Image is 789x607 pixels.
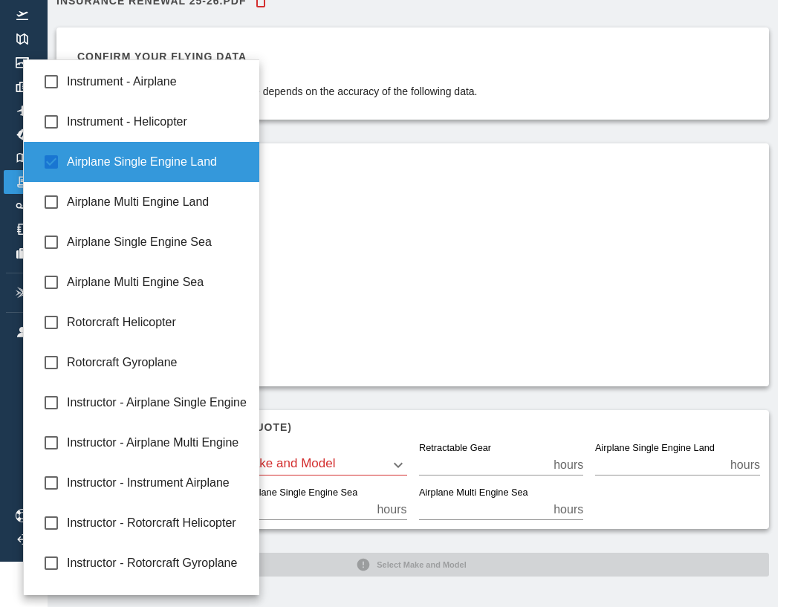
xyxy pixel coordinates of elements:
span: Airplane Multi Engine Land [67,193,248,211]
span: Airplane Single Engine Land [67,153,248,171]
span: Rotorcraft Gyroplane [67,354,248,371]
span: Instructor - Instrument Airplane [67,474,248,492]
span: Airplane Single Engine Sea [67,233,248,251]
span: Instructor - Rotorcraft Gyroplane [67,554,248,572]
span: Instrument - Helicopter [67,113,248,131]
span: Rotorcraft Helicopter [67,314,248,331]
span: Instructor - Airplane Multi Engine [67,434,248,452]
span: Airplane Multi Engine Sea [67,273,248,291]
span: Instructor - Airplane Single Engine [67,394,248,412]
span: Instructor - Rotorcraft Helicopter [67,514,248,532]
span: Instrument - Airplane [67,73,248,91]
